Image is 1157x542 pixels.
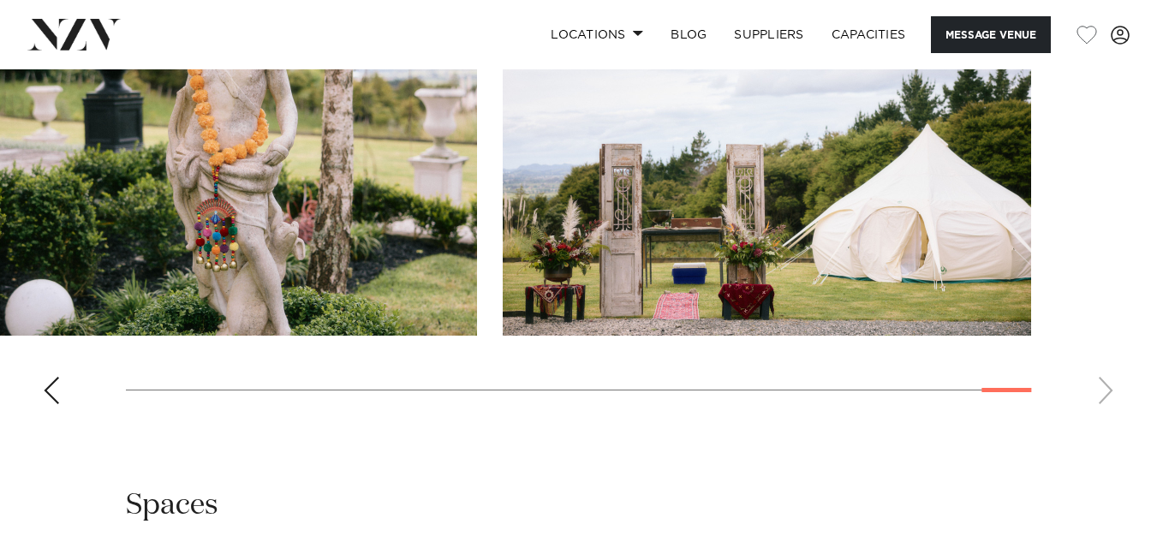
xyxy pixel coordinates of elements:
[720,16,817,53] a: SUPPLIERS
[657,16,720,53] a: BLOG
[818,16,920,53] a: Capacities
[27,19,121,50] img: nzv-logo.png
[126,486,218,525] h2: Spaces
[931,16,1051,53] button: Message Venue
[537,16,657,53] a: Locations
